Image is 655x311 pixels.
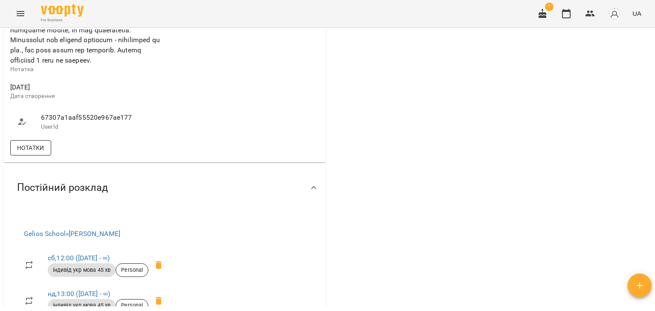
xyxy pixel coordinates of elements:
[10,82,163,92] span: [DATE]
[41,4,84,17] img: Voopty Logo
[48,266,116,274] span: індивід укр мова 45 хв
[629,6,645,21] button: UA
[148,291,169,311] span: Видалити приватний урок Лариса Мосюра нд 13:00 клієнта Еліна Вереша
[632,9,641,18] span: UA
[48,290,110,298] a: нд,13:00 ([DATE] - ∞)
[10,3,31,24] button: Menu
[3,166,326,210] div: Постійний розклад
[24,230,120,238] a: Gelios School»[PERSON_NAME]
[10,140,51,155] button: Нотатки
[17,143,44,153] span: Нотатки
[41,17,84,23] span: For Business
[545,3,554,11] span: 1
[48,302,116,309] span: індивід укр мова 45 хв
[10,65,163,74] p: Нотатка
[116,266,148,274] span: Personal
[609,8,620,20] img: avatar_s.png
[17,181,108,194] span: Постійний розклад
[10,92,163,101] p: Дата створення
[116,302,148,309] span: Personal
[41,112,156,123] span: 67307a1aaf55520e967ae177
[48,254,110,262] a: сб,12:00 ([DATE] - ∞)
[41,123,156,131] p: UserId
[148,255,169,275] span: Видалити приватний урок Лариса Мосюра сб 12:00 клієнта Еліна Вереша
